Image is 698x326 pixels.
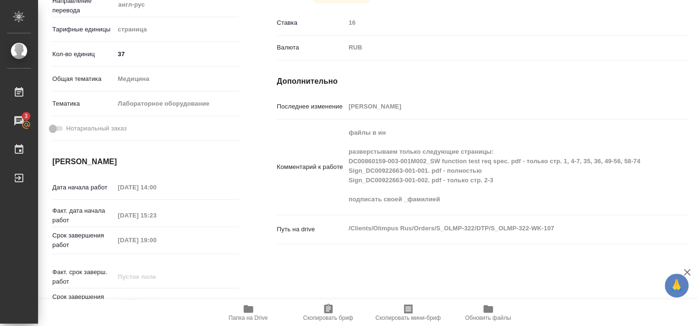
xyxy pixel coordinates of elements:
[669,276,685,296] span: 🙏
[52,292,115,311] p: Срок завершения услуги
[52,25,115,34] p: Тарифные единицы
[52,183,115,192] p: Дата начала работ
[448,299,528,326] button: Обновить файлы
[368,299,448,326] button: Скопировать мини-бриф
[208,299,288,326] button: Папка на Drive
[52,74,115,84] p: Общая тематика
[345,16,653,30] input: Пустое поле
[345,99,653,113] input: Пустое поле
[115,71,239,87] div: Медицина
[52,231,115,250] p: Срок завершения работ
[345,220,653,237] textarea: /Clients/Olimpus Rus/Orders/S_OLMP-322/DTP/S_OLMP-322-WK-107
[52,267,115,286] p: Факт. срок заверш. работ
[277,18,345,28] p: Ставка
[2,109,36,133] a: 3
[19,111,33,121] span: 3
[115,270,198,284] input: Пустое поле
[345,40,653,56] div: RUB
[52,156,239,168] h4: [PERSON_NAME]
[115,47,239,61] input: ✎ Введи что-нибудь
[229,315,268,321] span: Папка на Drive
[66,124,127,133] span: Нотариальный заказ
[375,315,441,321] span: Скопировать мини-бриф
[115,180,198,194] input: Пустое поле
[665,274,688,297] button: 🙏
[465,315,511,321] span: Обновить файлы
[345,125,653,207] textarea: файлы в ин разверстываем только следующие страницы: DC00860159-003-001M002_SW function test req s...
[115,208,198,222] input: Пустое поле
[115,233,198,247] input: Пустое поле
[52,206,115,225] p: Факт. дата начала работ
[115,21,239,38] div: страница
[52,99,115,109] p: Тематика
[115,295,198,308] input: ✎ Введи что-нибудь
[277,225,345,234] p: Путь на drive
[277,76,688,87] h4: Дополнительно
[277,43,345,52] p: Валюта
[277,162,345,172] p: Комментарий к работе
[303,315,353,321] span: Скопировать бриф
[277,102,345,111] p: Последнее изменение
[52,49,115,59] p: Кол-во единиц
[288,299,368,326] button: Скопировать бриф
[115,96,239,112] div: Лабораторное оборудование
